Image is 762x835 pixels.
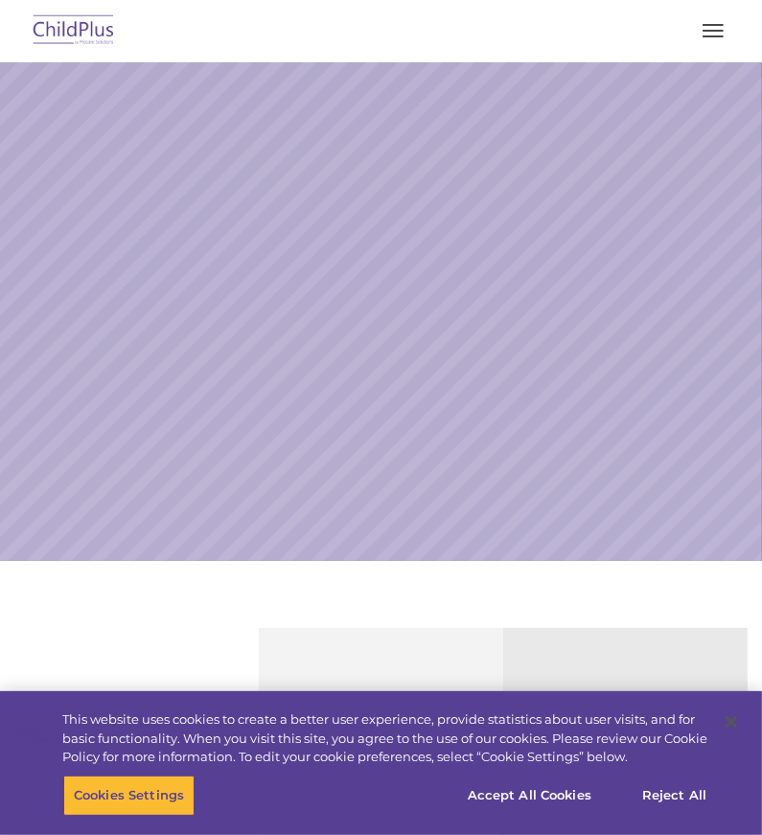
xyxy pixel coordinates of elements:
button: Cookies Settings [63,776,195,816]
button: Accept All Cookies [457,776,602,816]
div: This website uses cookies to create a better user experience, provide statistics about user visit... [62,710,708,767]
button: Reject All [614,776,734,816]
img: ChildPlus by Procare Solutions [29,9,119,54]
button: Close [710,701,752,743]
